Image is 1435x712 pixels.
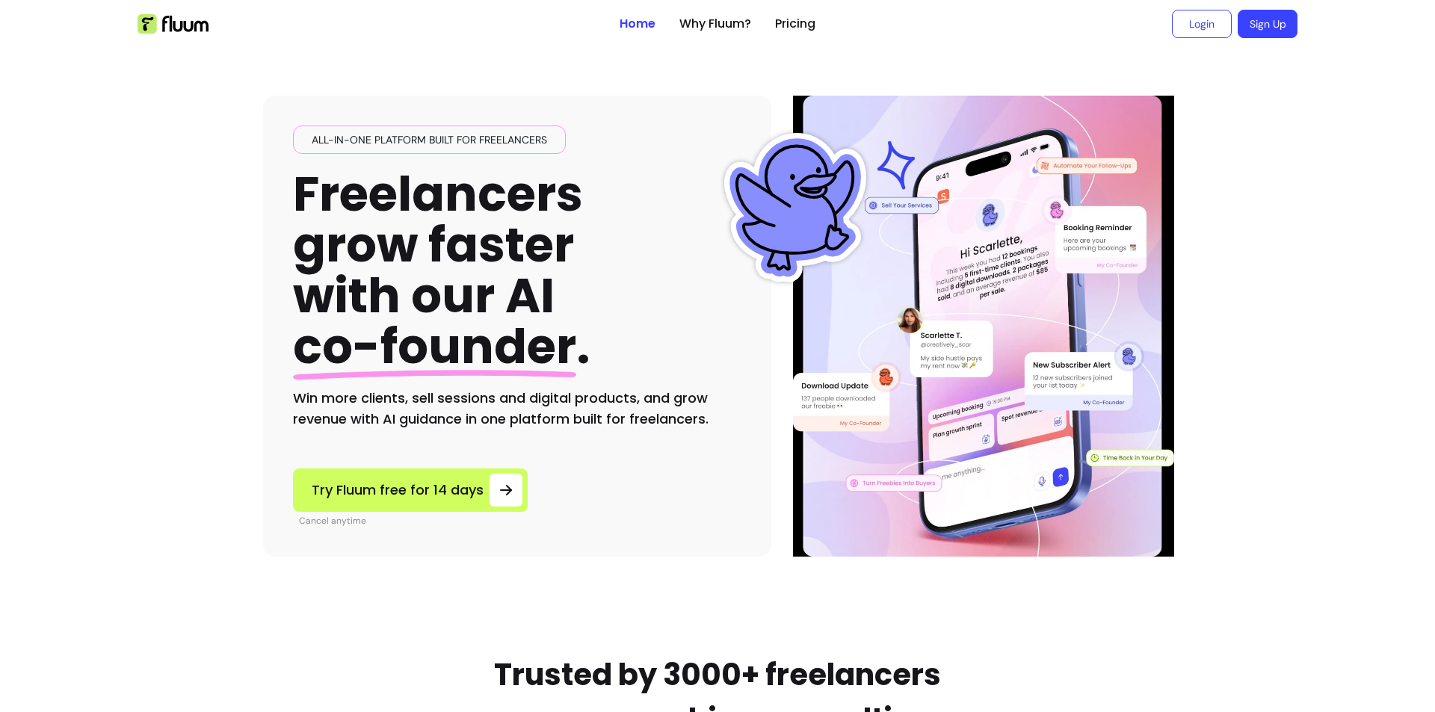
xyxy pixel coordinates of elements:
a: Login [1172,10,1232,38]
img: Fluum Logo [138,14,209,34]
h1: Freelancers grow faster with our AI . [293,169,590,373]
a: Try Fluum free for 14 days [293,468,528,512]
a: Pricing [775,15,815,33]
a: Why Fluum? [679,15,751,33]
a: Home [620,15,655,33]
p: Cancel anytime [299,515,528,527]
h2: Win more clients, sell sessions and digital products, and grow revenue with AI guidance in one pl... [293,388,741,430]
a: Sign Up [1238,10,1297,38]
span: co-founder [293,313,576,380]
span: Try Fluum free for 14 days [312,480,484,501]
img: Illustration of Fluum AI Co-Founder on a smartphone, showing solo business performance insights s... [795,96,1172,557]
span: All-in-one platform built for freelancers [306,132,553,147]
img: Fluum Duck sticker [720,133,870,282]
